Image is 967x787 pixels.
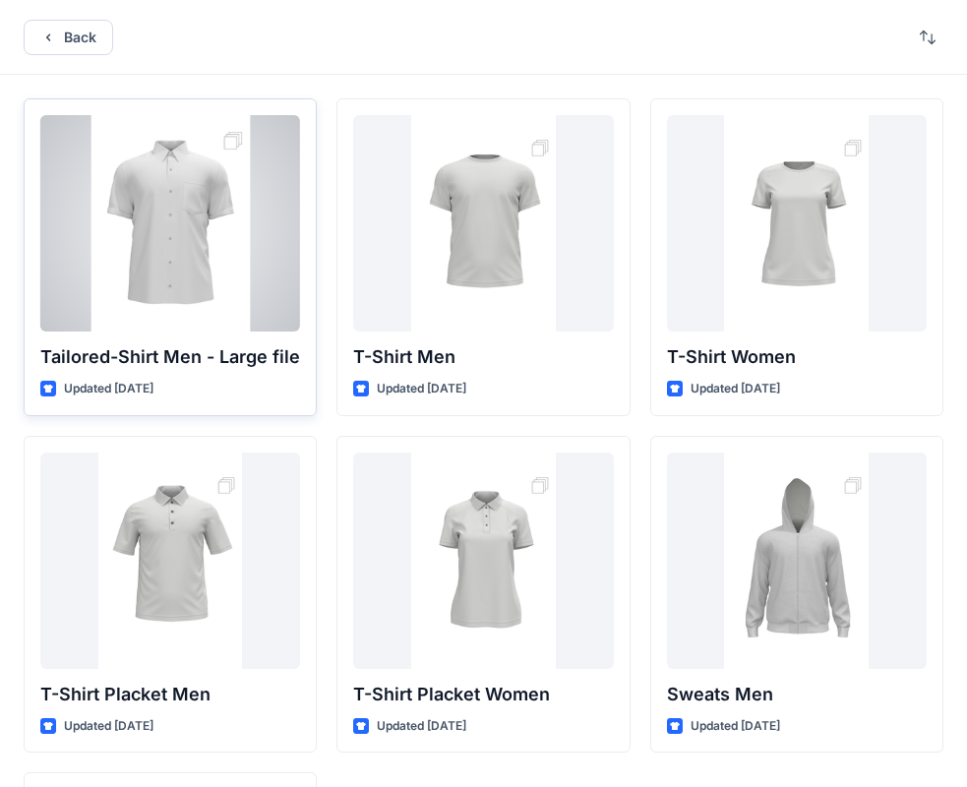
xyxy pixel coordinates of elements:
[64,379,153,399] p: Updated [DATE]
[377,716,466,737] p: Updated [DATE]
[353,115,613,332] a: T-Shirt Men
[377,379,466,399] p: Updated [DATE]
[667,115,927,332] a: T-Shirt Women
[667,343,927,371] p: T-Shirt Women
[353,681,613,708] p: T-Shirt Placket Women
[667,681,927,708] p: Sweats Men
[40,115,300,332] a: Tailored-Shirt Men - Large file
[353,343,613,371] p: T-Shirt Men
[353,453,613,669] a: T-Shirt Placket Women
[64,716,153,737] p: Updated [DATE]
[691,716,780,737] p: Updated [DATE]
[691,379,780,399] p: Updated [DATE]
[40,453,300,669] a: T-Shirt Placket Men
[667,453,927,669] a: Sweats Men
[40,343,300,371] p: Tailored-Shirt Men - Large file
[24,20,113,55] button: Back
[40,681,300,708] p: T-Shirt Placket Men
